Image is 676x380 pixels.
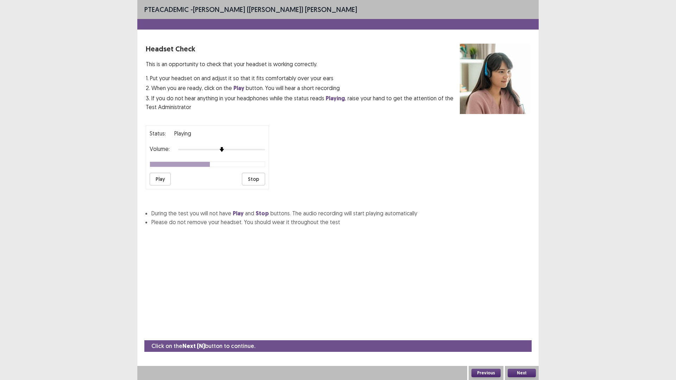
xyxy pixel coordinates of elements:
button: Stop [242,173,265,185]
strong: Playing [326,95,345,102]
p: playing [174,129,191,138]
p: - [PERSON_NAME] ([PERSON_NAME]) [PERSON_NAME] [144,4,357,15]
p: 1. Put your headset on and adjust it so that it fits comfortably over your ears [146,74,460,82]
img: headset test [460,44,530,114]
p: This is an opportunity to check that your headset is working correctly. [146,60,460,68]
p: Status: [150,129,166,138]
strong: Play [233,210,244,217]
img: arrow-thumb [219,147,224,152]
li: Please do not remove your headset. You should wear it throughout the test [151,218,530,226]
p: 3. If you do not hear anything in your headphones while the status reads , raise your hand to get... [146,94,460,111]
button: Previous [471,369,501,377]
strong: Play [233,84,244,92]
strong: Next (N) [182,342,205,350]
button: Play [150,173,171,185]
span: PTE academic [144,5,189,14]
p: Volume: [150,145,170,153]
p: Click on the button to continue. [151,342,255,350]
p: Headset Check [146,44,460,54]
li: During the test you will not have and buttons. The audio recording will start playing automatically [151,209,530,218]
button: Next [508,369,536,377]
p: 2. When you are ready, click on the button. You will hear a short recording [146,84,460,93]
strong: Stop [256,210,269,217]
